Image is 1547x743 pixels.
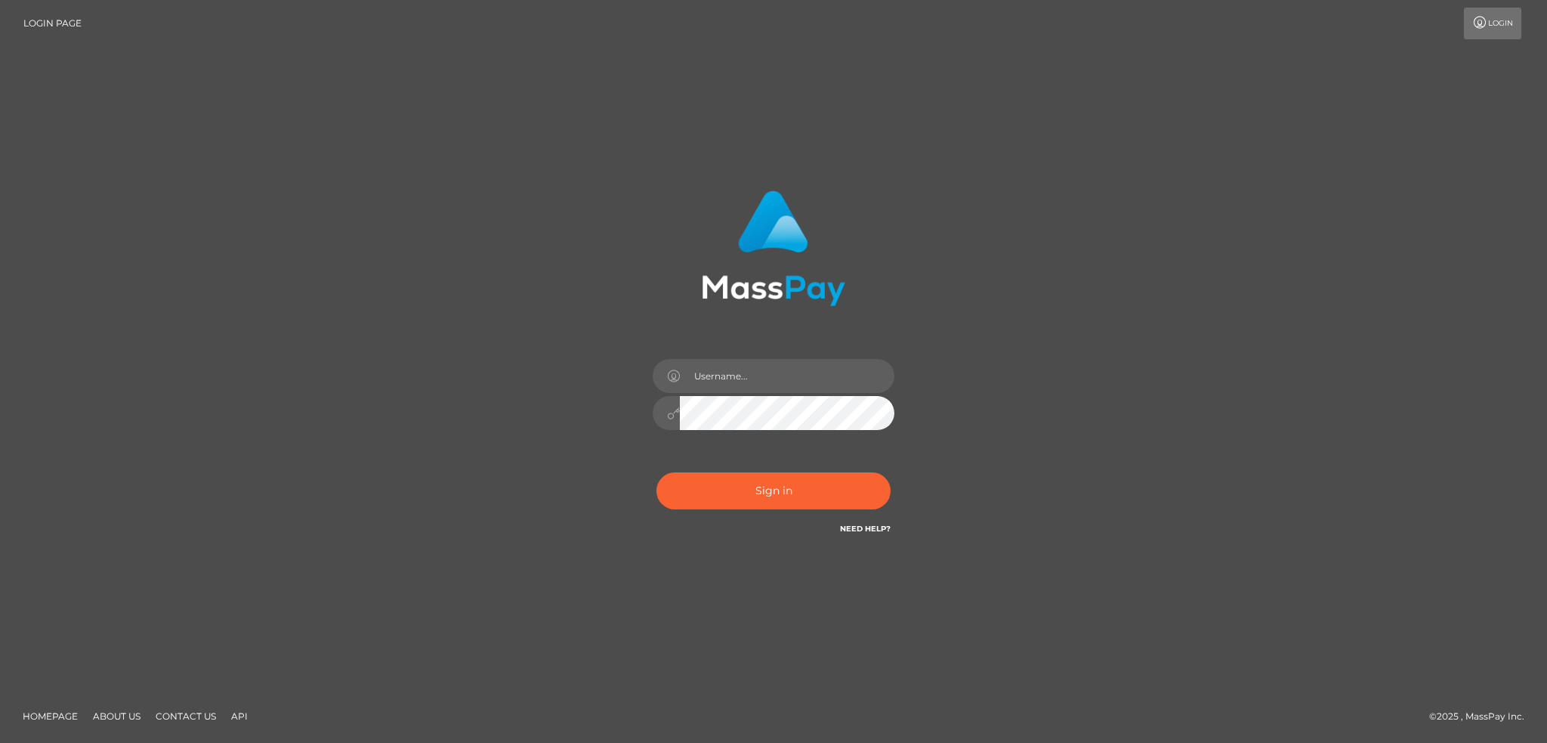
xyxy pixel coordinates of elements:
input: Username... [680,359,894,393]
a: Homepage [17,704,84,728]
button: Sign in [656,472,891,509]
img: MassPay Login [702,190,845,306]
a: API [225,704,254,728]
a: Need Help? [840,524,891,534]
div: © 2025 , MassPay Inc. [1429,708,1536,725]
a: Login [1464,8,1521,39]
a: Login Page [23,8,82,39]
a: About Us [87,704,147,728]
a: Contact Us [150,704,222,728]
